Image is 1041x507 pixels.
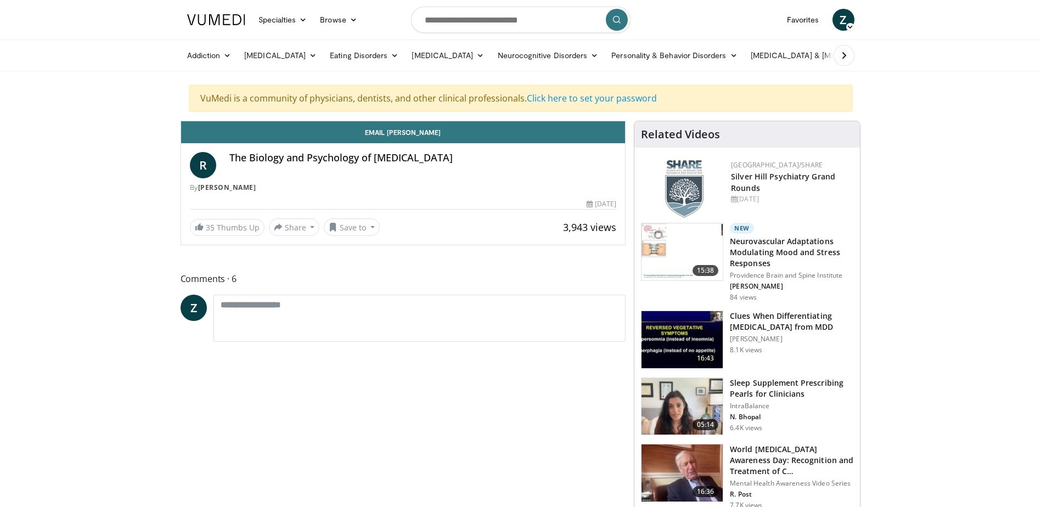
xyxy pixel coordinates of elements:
div: [DATE] [731,194,851,204]
div: VuMedi is a community of physicians, dentists, and other clinical professionals. [189,84,853,112]
span: 15:38 [693,265,719,276]
span: 16:36 [693,486,719,497]
a: [MEDICAL_DATA] [238,44,323,66]
a: Click here to set your password [527,92,657,104]
a: Neurocognitive Disorders [491,44,605,66]
a: 35 Thumbs Up [190,219,265,236]
a: Eating Disorders [323,44,405,66]
p: 6.4K views [730,424,762,432]
a: Z [832,9,854,31]
button: Share [269,218,320,236]
p: [PERSON_NAME] [730,282,853,291]
span: 3,943 views [563,221,616,234]
a: 05:14 Sleep Supplement Prescribing Pearls for Clinicians IntraBalance N. Bhopal 6.4K views [641,378,853,436]
a: 15:38 New Neurovascular Adaptations Modulating Mood and Stress Responses Providence Brain and Spi... [641,223,853,302]
a: [PERSON_NAME] [198,183,256,192]
span: Comments 6 [181,272,626,286]
p: New [730,223,754,234]
div: [DATE] [587,199,616,209]
a: Specialties [252,9,314,31]
a: [MEDICAL_DATA] & [MEDICAL_DATA] [744,44,901,66]
p: 8.1K views [730,346,762,354]
a: [MEDICAL_DATA] [405,44,491,66]
p: Providence Brain and Spine Institute [730,271,853,280]
span: 35 [206,222,215,233]
a: Email [PERSON_NAME] [181,121,626,143]
a: Favorites [780,9,826,31]
a: Browse [313,9,364,31]
h3: Neurovascular Adaptations Modulating Mood and Stress Responses [730,236,853,269]
h3: Clues When Differentiating [MEDICAL_DATA] from MDD [730,311,853,333]
img: f8aaeb6d-318f-4fcf-bd1d-54ce21f29e87.png.150x105_q85_autocrop_double_scale_upscale_version-0.2.png [665,160,704,218]
img: dad9b3bb-f8af-4dab-abc0-c3e0a61b252e.150x105_q85_crop-smart_upscale.jpg [642,444,723,502]
p: Mental Health Awareness Video Series [730,479,853,488]
a: R [190,152,216,178]
p: R. Post [730,490,853,499]
a: [GEOGRAPHIC_DATA]/SHARE [731,160,823,170]
p: 84 views [730,293,757,302]
a: Silver Hill Psychiatry Grand Rounds [731,171,835,193]
img: a6520382-d332-4ed3-9891-ee688fa49237.150x105_q85_crop-smart_upscale.jpg [642,311,723,368]
span: 05:14 [693,419,719,430]
p: IntraBalance [730,402,853,410]
input: Search topics, interventions [411,7,631,33]
div: By [190,183,617,193]
p: [PERSON_NAME] [730,335,853,343]
span: 16:43 [693,353,719,364]
p: N. Bhopal [730,413,853,421]
a: 16:43 Clues When Differentiating [MEDICAL_DATA] from MDD [PERSON_NAME] 8.1K views [641,311,853,369]
img: 38bb175e-6d6c-4ece-ba99-644c925e62de.150x105_q85_crop-smart_upscale.jpg [642,378,723,435]
h3: World [MEDICAL_DATA] Awareness Day: Recognition and Treatment of C… [730,444,853,477]
h4: The Biology and Psychology of [MEDICAL_DATA] [229,152,617,164]
h3: Sleep Supplement Prescribing Pearls for Clinicians [730,378,853,399]
a: Addiction [181,44,238,66]
img: VuMedi Logo [187,14,245,25]
button: Save to [324,218,380,236]
h4: Related Videos [641,128,720,141]
a: Personality & Behavior Disorders [605,44,744,66]
a: Z [181,295,207,321]
img: 4562edde-ec7e-4758-8328-0659f7ef333d.150x105_q85_crop-smart_upscale.jpg [642,223,723,280]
